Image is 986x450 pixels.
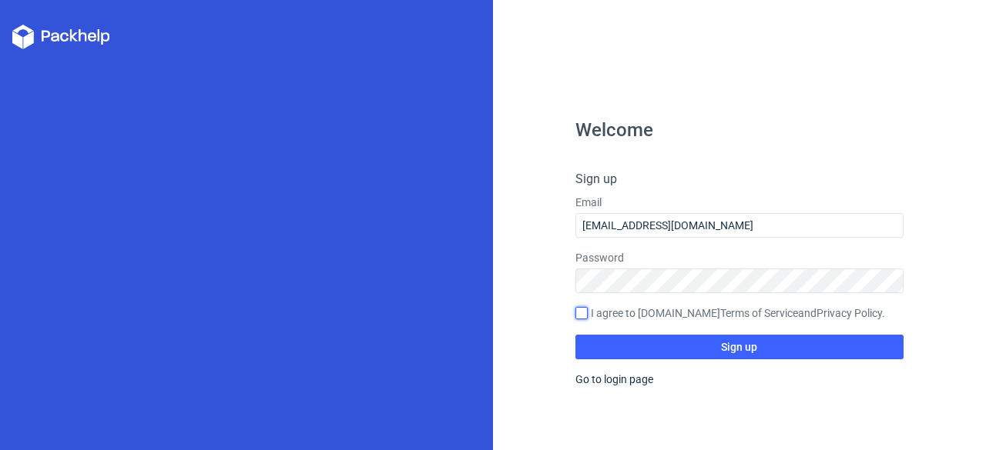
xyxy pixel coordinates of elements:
[575,335,904,359] button: Sign up
[575,305,904,322] label: I agree to [DOMAIN_NAME] and .
[575,373,653,385] a: Go to login page
[575,121,904,139] h1: Welcome
[575,195,904,210] label: Email
[575,250,904,265] label: Password
[721,342,757,352] span: Sign up
[575,170,904,188] h4: Sign up
[817,307,882,319] a: Privacy Policy
[720,307,798,319] a: Terms of Service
